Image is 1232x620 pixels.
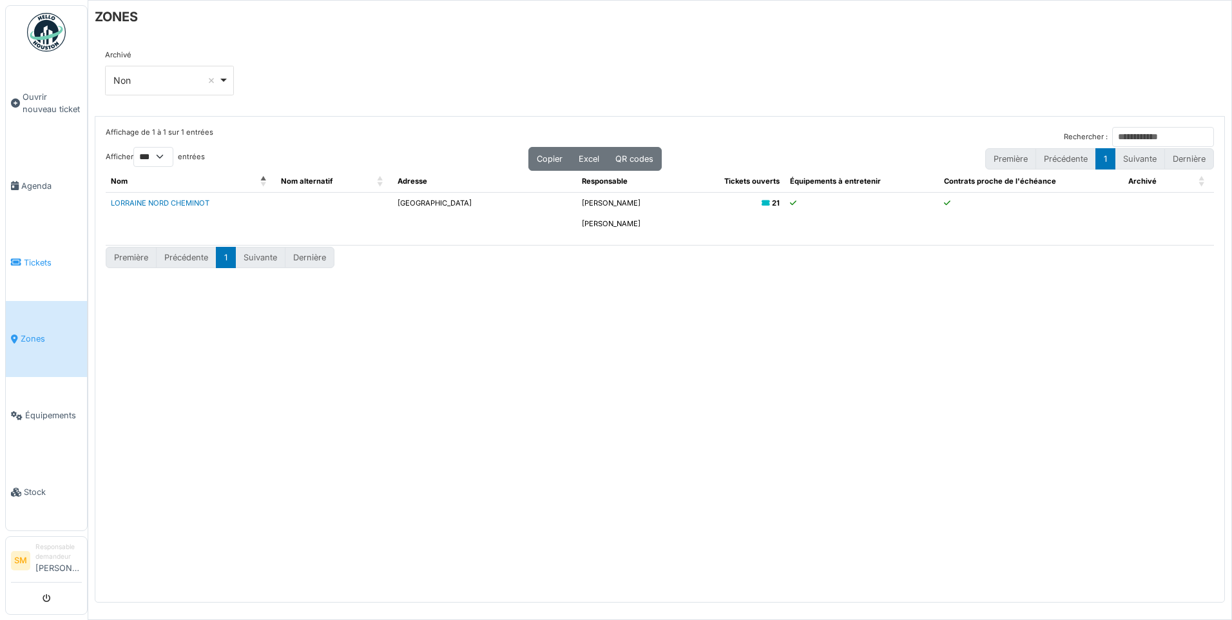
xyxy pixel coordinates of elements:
label: Afficher entrées [106,147,205,167]
span: Nom: Activate to invert sorting [260,171,268,192]
button: Copier [528,147,571,171]
b: 21 [772,199,780,208]
span: Zones [21,333,82,345]
span: Adresse [398,177,427,186]
nav: pagination [106,247,334,268]
span: Équipements [25,409,82,421]
button: Excel [570,147,608,171]
nav: pagination [985,148,1214,170]
label: Archivé [105,50,131,61]
span: Contrats proche de l'échéance [944,177,1056,186]
div: Responsable demandeur [35,542,82,562]
span: Responsable [582,177,628,186]
p: [PERSON_NAME] [582,218,679,229]
select: Afficherentrées [133,147,173,167]
span: Ouvrir nouveau ticket [23,91,82,115]
a: Stock [6,454,87,530]
h6: ZONES [95,9,138,24]
label: Rechercher : [1064,131,1108,142]
span: Nom alternatif [281,177,332,186]
span: Stock [24,486,82,498]
div: Non [113,73,218,87]
span: Nom alternatif: Activate to sort [377,171,385,192]
img: Badge_color-CXgf-gQk.svg [27,13,66,52]
p: [PERSON_NAME] [582,198,679,209]
a: LORRAINE NORD CHEMINOT [111,199,209,208]
span: Nom [111,177,128,186]
a: Ouvrir nouveau ticket [6,59,87,148]
span: Excel [579,154,599,164]
div: Affichage de 1 à 1 sur 1 entrées [106,127,213,147]
button: Remove item: 'false' [205,74,218,87]
span: Tickets [24,257,82,269]
span: Archivé: Activate to sort [1198,171,1206,192]
a: SM Responsable demandeur[PERSON_NAME] [11,542,82,583]
button: QR codes [607,147,662,171]
a: Équipements [6,377,87,454]
li: [PERSON_NAME] [35,542,82,579]
button: 1 [216,247,236,268]
button: 1 [1095,148,1115,170]
li: SM [11,551,30,570]
span: Tickets ouverts [724,177,780,186]
span: Agenda [21,180,82,192]
span: Copier [537,154,563,164]
span: Équipements à entretenir [790,177,881,186]
a: Zones [6,301,87,378]
td: [GEOGRAPHIC_DATA] [392,192,577,246]
span: QR codes [615,154,653,164]
a: Tickets [6,224,87,301]
span: Archivé [1128,177,1157,186]
a: Agenda [6,148,87,224]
